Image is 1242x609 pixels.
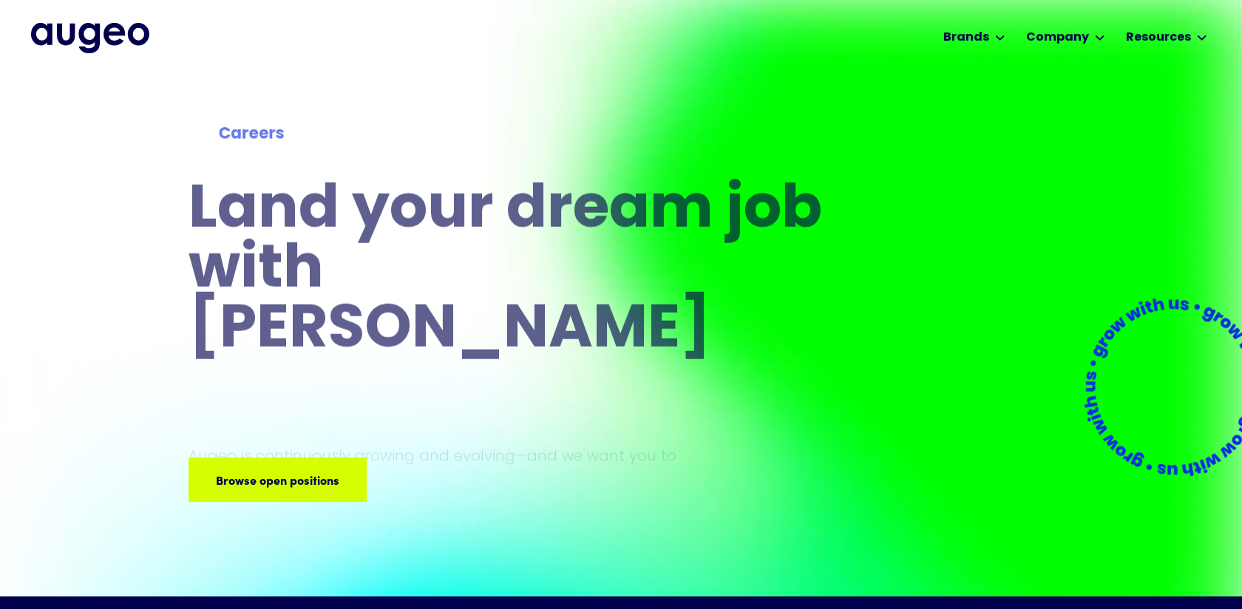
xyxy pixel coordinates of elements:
div: Browse open positions [334,471,458,489]
strong: Careers [219,126,285,143]
div: Brands [943,29,989,47]
a: home [31,23,149,52]
div: Resources [1126,29,1191,47]
div: Browse open positions [72,471,196,489]
p: Augeo is continuously growing and evolving—and we want you to grow with us. [189,445,697,486]
img: Augeo's full logo in midnight blue. [31,23,149,52]
div: Company [1026,29,1089,47]
a: Browse open positions [189,457,367,502]
div: Browse open positions [203,471,327,489]
h1: Land your dream job﻿ with [PERSON_NAME] [189,182,827,361]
